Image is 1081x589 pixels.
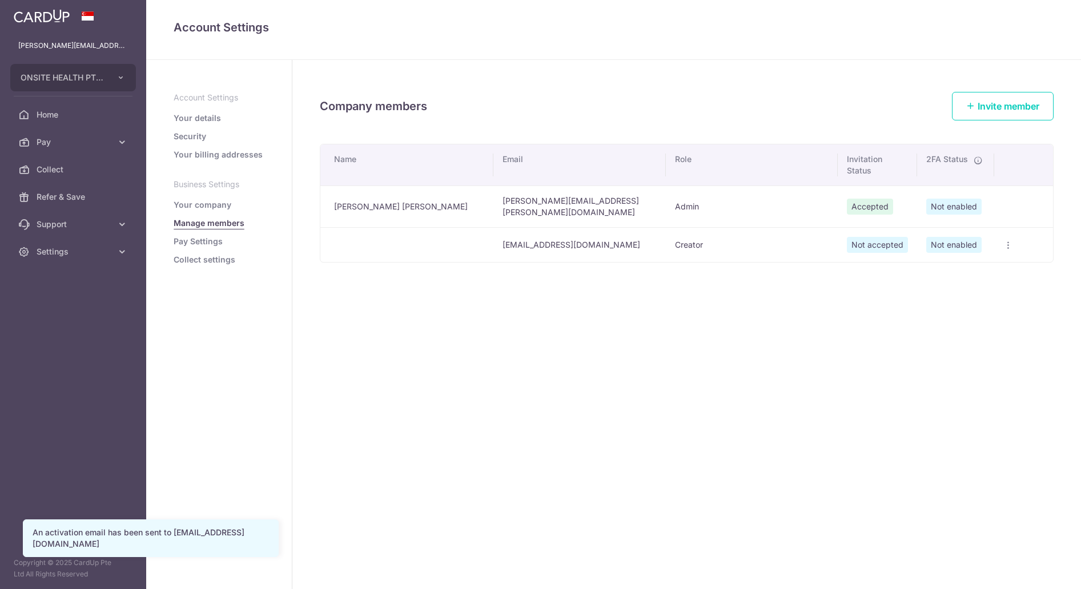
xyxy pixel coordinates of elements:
[320,97,427,115] h4: Company members
[174,199,231,211] a: Your company
[493,144,666,185] th: Email
[917,144,994,185] th: 2FA Status
[174,149,263,160] a: Your billing addresses
[37,191,112,203] span: Refer & Save
[493,185,666,227] td: [PERSON_NAME][EMAIL_ADDRESS][PERSON_NAME][DOMAIN_NAME]
[174,92,264,103] p: Account Settings
[847,199,893,215] span: Accepted
[37,246,112,257] span: Settings
[174,179,264,190] p: Business Settings
[174,236,223,247] a: Pay Settings
[37,219,112,230] span: Support
[926,199,982,215] span: Not enabled
[666,185,838,227] td: Admin
[10,64,136,91] button: ONSITE HEALTH PTE. LTD.
[320,144,493,185] th: Name
[37,164,112,175] span: Collect
[666,227,838,262] td: Creator
[952,92,1054,120] a: Invite member
[320,185,493,227] td: [PERSON_NAME] [PERSON_NAME]
[18,40,128,51] p: [PERSON_NAME][EMAIL_ADDRESS][PERSON_NAME][DOMAIN_NAME]
[174,18,1054,37] h4: Account Settings
[37,109,112,120] span: Home
[33,527,269,550] div: An activation email has been sent to [EMAIL_ADDRESS][DOMAIN_NAME]
[14,9,70,23] img: CardUp
[978,100,1039,112] span: Invite member
[174,254,235,265] a: Collect settings
[174,112,221,124] a: Your details
[174,131,206,142] a: Security
[493,227,666,262] td: [EMAIL_ADDRESS][DOMAIN_NAME]
[926,237,982,253] span: Not enabled
[666,144,838,185] th: Role
[21,72,105,83] span: ONSITE HEALTH PTE. LTD.
[174,217,244,229] a: Manage members
[37,136,112,148] span: Pay
[847,237,908,253] span: Not accepted
[838,144,917,185] th: Invitation Status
